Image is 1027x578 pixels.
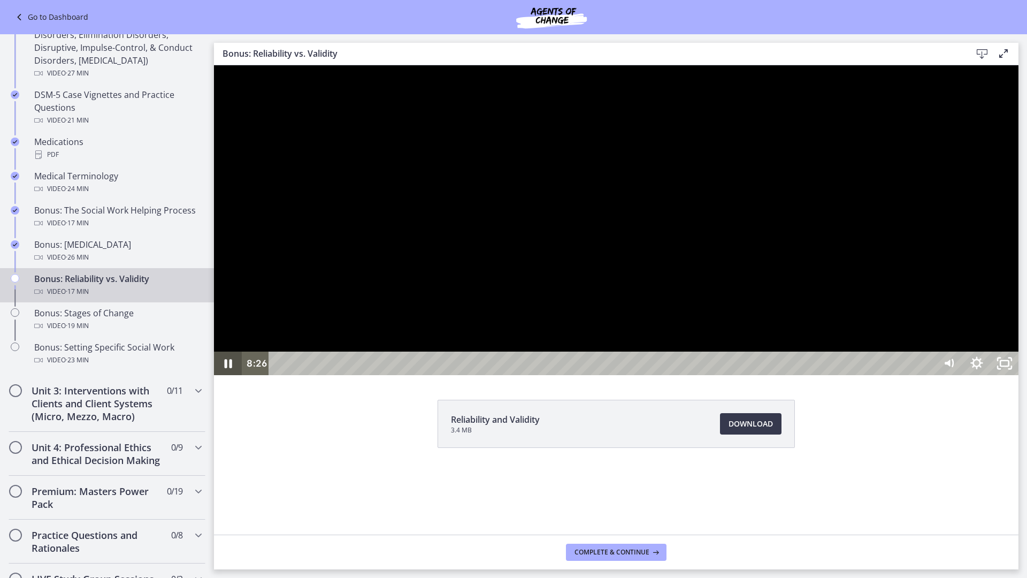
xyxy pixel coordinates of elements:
[34,170,201,195] div: Medical Terminology
[451,426,540,435] span: 3.4 MB
[34,251,201,264] div: Video
[34,67,201,80] div: Video
[34,285,201,298] div: Video
[34,238,201,264] div: Bonus: [MEDICAL_DATA]
[66,251,89,264] span: · 26 min
[34,272,201,298] div: Bonus: Reliability vs. Validity
[66,217,89,230] span: · 17 min
[171,441,182,454] span: 0 / 9
[34,354,201,367] div: Video
[11,90,19,99] i: Completed
[34,320,201,332] div: Video
[11,138,19,146] i: Completed
[11,240,19,249] i: Completed
[34,204,201,230] div: Bonus: The Social Work Helping Process
[34,217,201,230] div: Video
[32,441,162,467] h2: Unit 4: Professional Ethics and Ethical Decision Making
[13,11,88,24] a: Go to Dashboard
[721,286,749,310] button: Mute
[34,341,201,367] div: Bonus: Setting Specific Social Work
[32,485,162,511] h2: Premium: Masters Power Pack
[487,4,616,30] img: Agents of Change Social Work Test Prep
[66,285,89,298] span: · 17 min
[171,529,182,542] span: 0 / 8
[66,354,89,367] span: · 23 min
[729,417,773,430] span: Download
[451,413,540,426] span: Reliability and Validity
[66,182,89,195] span: · 24 min
[66,114,89,127] span: · 21 min
[34,114,201,127] div: Video
[34,135,201,161] div: Medications
[167,384,182,397] span: 0 / 11
[32,384,162,423] h2: Unit 3: Interventions with Clients and Client Systems (Micro, Mezzo, Macro)
[66,67,89,80] span: · 27 min
[34,182,201,195] div: Video
[32,529,162,554] h2: Practice Questions and Rationales
[749,286,777,310] button: Show settings menu
[34,88,201,127] div: DSM-5 Case Vignettes and Practice Questions
[34,307,201,332] div: Bonus: Stages of Change
[720,413,781,435] a: Download
[11,206,19,215] i: Completed
[34,16,201,80] div: DSM 5 - Part 4 (Feeding & Eating Disorders, Elimination Disorders, Disruptive, Impulse-Control, &...
[66,320,89,332] span: · 19 min
[34,148,201,161] div: PDF
[566,544,666,561] button: Complete & continue
[214,65,1018,375] iframe: Video Lesson
[574,548,649,557] span: Complete & continue
[777,286,804,310] button: Unfullscreen
[11,172,19,180] i: Completed
[167,485,182,498] span: 0 / 19
[223,47,954,60] h3: Bonus: Reliability vs. Validity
